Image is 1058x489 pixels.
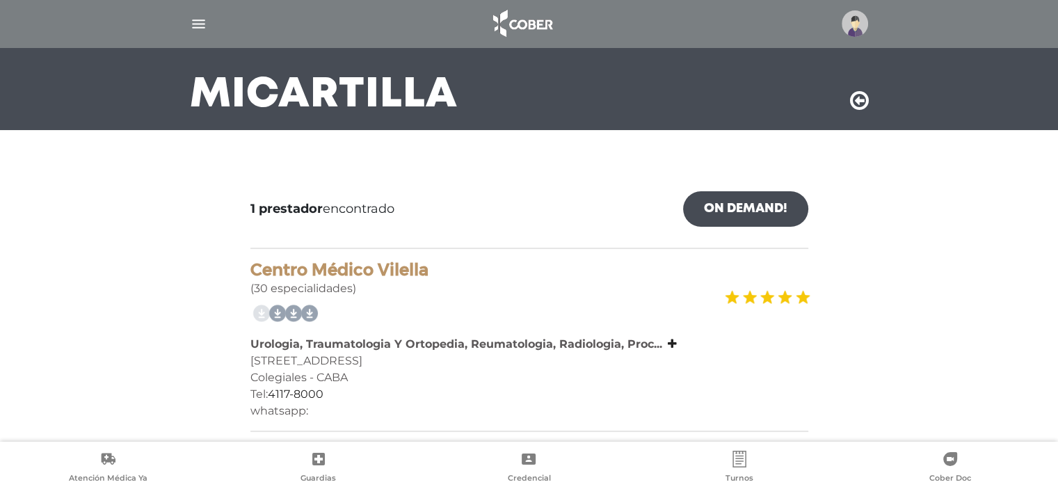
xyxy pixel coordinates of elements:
[929,473,971,486] span: Cober Doc
[250,200,394,218] span: encontrado
[190,77,458,113] h3: Mi Cartilla
[844,451,1055,486] a: Cober Doc
[250,369,808,386] div: Colegiales - CABA
[214,451,424,486] a: Guardias
[486,7,559,40] img: logo_cober_home-white.png
[268,387,323,401] a: 4117-8000
[250,353,808,369] div: [STREET_ADDRESS]
[424,451,634,486] a: Credencial
[683,191,808,227] a: On Demand!
[250,403,808,419] div: whatsapp:
[250,337,662,351] b: Urologia, Traumatologia Y Ortopedia, Reumatologia, Radiologia, Proc...
[250,201,323,216] b: 1 prestador
[300,473,336,486] span: Guardias
[842,10,868,37] img: profile-placeholder.svg
[723,282,810,313] img: estrellas_badge.png
[69,473,147,486] span: Atención Médica Ya
[250,386,808,403] div: Tel:
[190,15,207,33] img: Cober_menu-lines-white.svg
[507,473,550,486] span: Credencial
[250,260,808,297] div: (30 especialidades)
[726,473,753,486] span: Turnos
[250,260,808,280] h4: Centro Médico Vilella
[3,451,214,486] a: Atención Médica Ya
[634,451,845,486] a: Turnos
